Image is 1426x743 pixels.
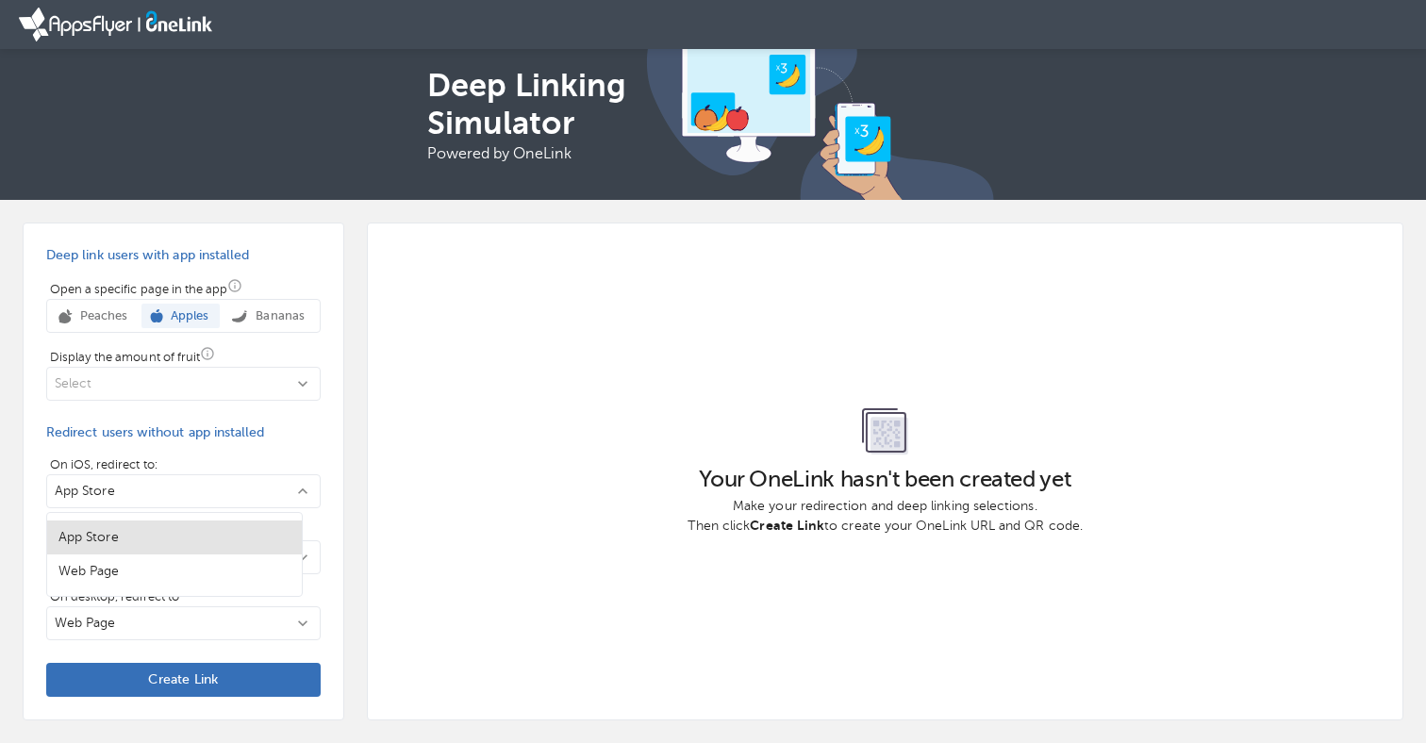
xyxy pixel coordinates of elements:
[47,554,302,588] div: Web Page
[58,562,120,581] div: Web Page
[47,513,302,596] div: App StoreWeb Page
[47,520,302,554] div: App Store
[58,528,119,547] div: App Store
